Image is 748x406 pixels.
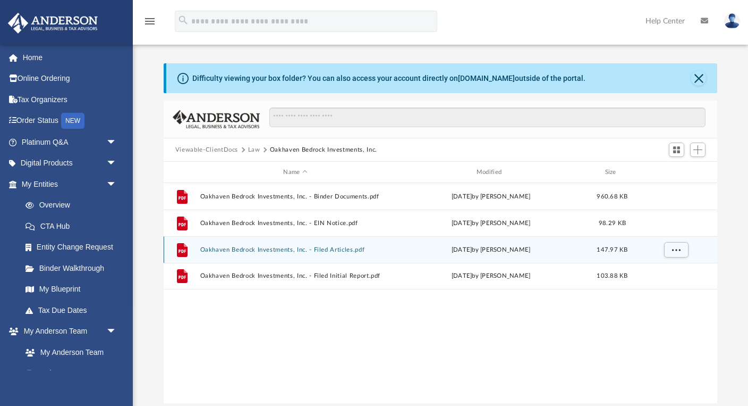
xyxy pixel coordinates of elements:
[200,193,390,200] button: Oakhaven Bedrock Investments, Inc. - Binder Documents.pdf
[175,145,238,155] button: Viewable-ClientDocs
[597,273,627,279] span: 103.88 KB
[15,279,127,300] a: My Blueprint
[597,194,627,200] span: 960.68 KB
[7,68,133,89] a: Online Ordering
[599,220,626,226] span: 98.29 KB
[7,321,127,342] a: My Anderson Teamarrow_drop_down
[200,246,390,253] button: Oakhaven Bedrock Investments, Inc. - Filed Articles.pdf
[248,145,260,155] button: Law
[395,271,586,281] div: by [PERSON_NAME]
[106,131,127,153] span: arrow_drop_down
[168,168,195,177] div: id
[15,195,133,216] a: Overview
[7,47,133,68] a: Home
[395,192,586,202] div: by [PERSON_NAME]
[199,168,390,177] div: Name
[106,153,127,175] span: arrow_drop_down
[452,194,472,200] span: [DATE]
[7,89,133,110] a: Tax Organizers
[690,143,706,158] button: Add
[106,321,127,343] span: arrow_drop_down
[7,153,133,174] a: Digital Productsarrow_drop_down
[164,183,717,404] div: grid
[15,216,133,237] a: CTA Hub
[143,20,156,28] a: menu
[452,247,472,253] span: [DATE]
[395,245,586,255] div: by [PERSON_NAME]
[177,14,189,26] i: search
[724,13,740,29] img: User Pic
[7,110,133,132] a: Order StatusNEW
[15,237,133,258] a: Entity Change Request
[15,300,133,321] a: Tax Due Dates
[638,168,712,177] div: id
[5,13,101,34] img: Anderson Advisors Platinum Portal
[270,145,377,155] button: Oakhaven Bedrock Investments, Inc.
[7,131,133,153] a: Platinum Q&Aarrow_drop_down
[192,73,585,84] div: Difficulty viewing your box folder? You can also access your account directly on outside of the p...
[597,247,627,253] span: 147.97 KB
[15,342,122,363] a: My Anderson Team
[106,173,127,195] span: arrow_drop_down
[452,273,472,279] span: [DATE]
[143,15,156,28] i: menu
[15,258,133,279] a: Binder Walkthrough
[7,173,133,195] a: My Entitiesarrow_drop_down
[15,363,127,384] a: Anderson System
[669,143,685,158] button: Switch to Grid View
[691,71,706,86] button: Close
[200,272,390,279] button: Oakhaven Bedrock Investments, Inc. - Filed Initial Report.pdf
[395,219,586,228] div: [DATE] by [PERSON_NAME]
[61,113,84,129] div: NEW
[591,168,633,177] div: Size
[458,74,515,82] a: [DOMAIN_NAME]
[395,168,586,177] div: Modified
[200,220,390,227] button: Oakhaven Bedrock Investments, Inc. - EIN Notice.pdf
[664,242,688,258] button: More options
[269,107,706,128] input: Search files and folders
